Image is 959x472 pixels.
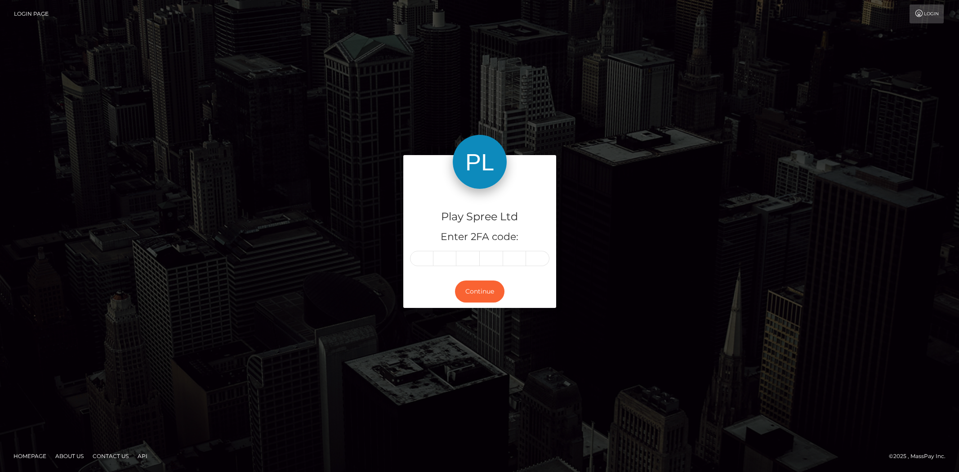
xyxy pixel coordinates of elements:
img: Play Spree Ltd [453,135,507,189]
a: Login [910,4,944,23]
a: Homepage [10,449,50,463]
a: Login Page [14,4,49,23]
h4: Play Spree Ltd [410,209,549,225]
button: Continue [455,281,504,303]
a: About Us [52,449,87,463]
div: © 2025 , MassPay Inc. [889,451,952,461]
a: API [134,449,151,463]
h5: Enter 2FA code: [410,230,549,244]
a: Contact Us [89,449,132,463]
